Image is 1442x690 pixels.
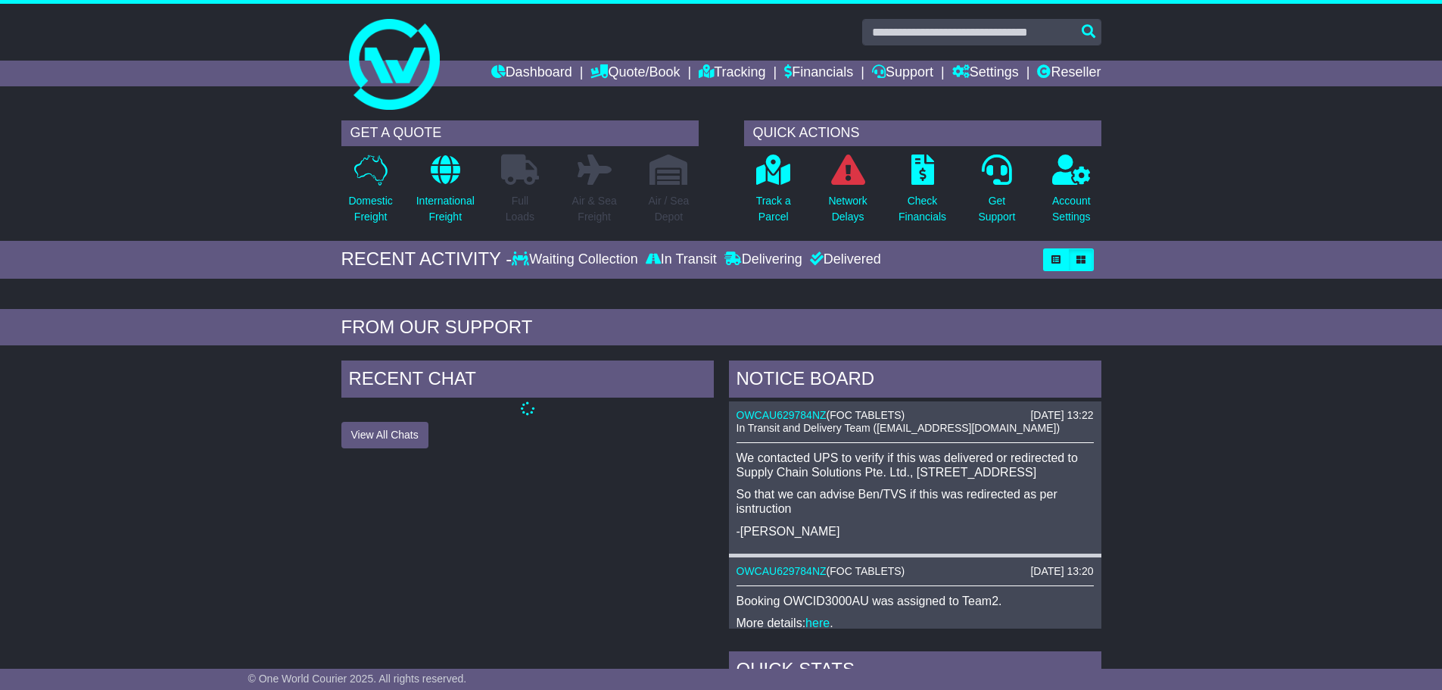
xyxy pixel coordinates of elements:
[729,361,1101,401] div: NOTICE BOARD
[737,451,1094,479] p: We contacted UPS to verify if this was delivered or redirected to Supply Chain Solutions Pte. Ltd...
[872,61,933,86] a: Support
[491,61,572,86] a: Dashboard
[784,61,853,86] a: Financials
[830,565,901,577] span: FOC TABLETS
[755,154,792,233] a: Track aParcel
[756,193,791,225] p: Track a Parcel
[347,154,393,233] a: DomesticFreight
[737,524,1094,539] p: -[PERSON_NAME]
[806,251,881,268] div: Delivered
[1037,61,1101,86] a: Reseller
[978,193,1015,225] p: Get Support
[952,61,1019,86] a: Settings
[805,617,830,629] a: here
[737,565,1094,578] div: ( )
[827,154,867,233] a: NetworkDelays
[341,422,428,448] button: View All Chats
[699,61,765,86] a: Tracking
[898,154,947,233] a: CheckFinancials
[828,193,867,225] p: Network Delays
[248,673,467,685] span: © One World Courier 2025. All rights reserved.
[737,565,827,577] a: OWCAU629784NZ
[737,616,1094,630] p: More details: .
[1051,154,1092,233] a: AccountSettings
[737,487,1094,516] p: So that we can advise Ben/TVS if this was redirected as per isntruction
[501,193,539,225] p: Full Loads
[737,409,1094,422] div: ( )
[737,422,1060,434] span: In Transit and Delivery Team ([EMAIL_ADDRESS][DOMAIN_NAME])
[416,193,475,225] p: International Freight
[830,409,901,421] span: FOC TABLETS
[899,193,946,225] p: Check Financials
[590,61,680,86] a: Quote/Book
[744,120,1101,146] div: QUICK ACTIONS
[737,594,1094,608] p: Booking OWCID3000AU was assigned to Team2.
[512,251,641,268] div: Waiting Collection
[1052,193,1091,225] p: Account Settings
[649,193,690,225] p: Air / Sea Depot
[572,193,617,225] p: Air & Sea Freight
[341,361,714,401] div: RECENT CHAT
[721,251,806,268] div: Delivering
[416,154,475,233] a: InternationalFreight
[1030,565,1093,578] div: [DATE] 13:20
[977,154,1016,233] a: GetSupport
[1030,409,1093,422] div: [DATE] 13:22
[341,248,512,270] div: RECENT ACTIVITY -
[341,120,699,146] div: GET A QUOTE
[341,317,1101,339] div: FROM OUR SUPPORT
[642,251,721,268] div: In Transit
[348,193,392,225] p: Domestic Freight
[737,409,827,421] a: OWCAU629784NZ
